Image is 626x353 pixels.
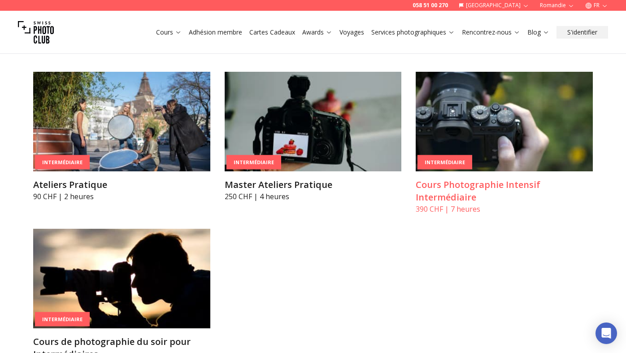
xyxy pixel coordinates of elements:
div: Intermédiaire [35,155,90,170]
img: Cours Photographie Intensif Intermédiaire [416,72,593,171]
button: Rencontrez-nous [458,26,524,39]
a: Rencontrez-nous [462,28,520,37]
a: Awards [302,28,332,37]
p: 250 CHF | 4 heures [225,191,402,202]
a: Cartes Cadeaux [249,28,295,37]
a: Master Ateliers PratiqueIntermédiaireMaster Ateliers Pratique250 CHF | 4 heures [225,72,402,202]
a: Ateliers PratiqueIntermédiaireAteliers Pratique90 CHF | 2 heures [33,72,210,202]
img: Swiss photo club [18,14,54,50]
p: 390 CHF | 7 heures [416,204,593,214]
a: Cours Photographie Intensif IntermédiaireIntermédiaireCours Photographie Intensif Intermédiaire39... [416,72,593,214]
button: Blog [524,26,553,39]
button: Adhésion membre [185,26,246,39]
button: S'identifier [556,26,608,39]
h3: Cours Photographie Intensif Intermédiaire [416,179,593,204]
div: Intermédiaire [35,312,90,327]
img: Ateliers Pratique [33,72,210,171]
a: 058 51 00 270 [413,2,448,9]
a: Adhésion membre [189,28,242,37]
img: Cours de photographie du soir pour Intermédiaires [33,229,210,328]
p: 90 CHF | 2 heures [33,191,210,202]
div: Open Intercom Messenger [596,322,617,344]
h3: Master Ateliers Pratique [225,179,402,191]
button: Voyages [336,26,368,39]
div: Intermédiaire [417,155,472,170]
button: Cartes Cadeaux [246,26,299,39]
img: Master Ateliers Pratique [225,72,402,171]
a: Cours [156,28,182,37]
button: Awards [299,26,336,39]
a: Services photographiques [371,28,455,37]
button: Cours [152,26,185,39]
button: Services photographiques [368,26,458,39]
h3: Ateliers Pratique [33,179,210,191]
div: Intermédiaire [226,155,281,170]
a: Blog [527,28,549,37]
a: Voyages [339,28,364,37]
